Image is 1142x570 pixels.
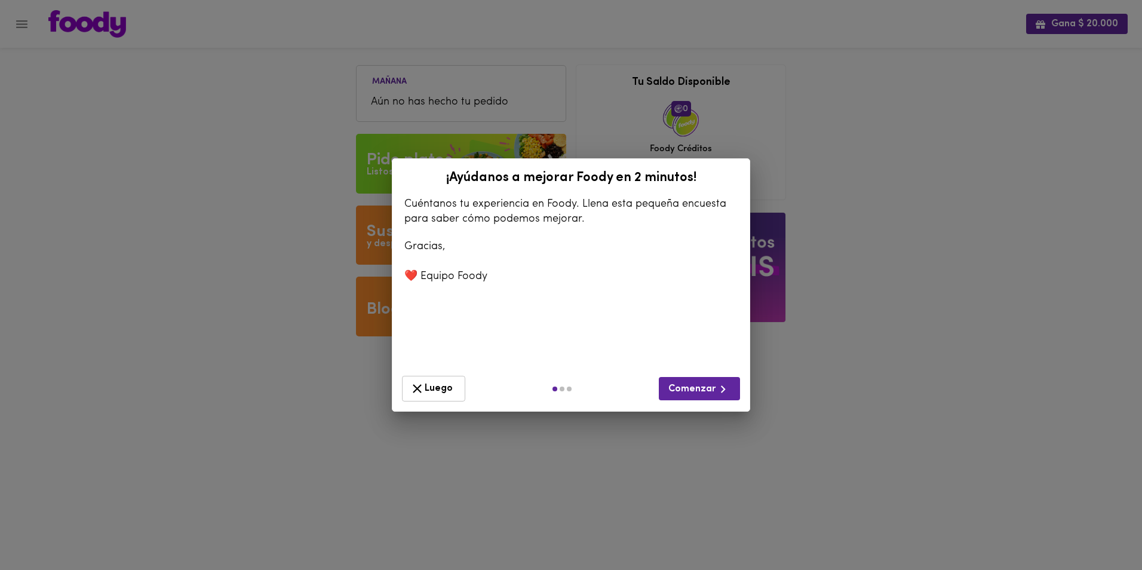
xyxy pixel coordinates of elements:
[659,377,740,400] button: Comenzar
[1073,501,1130,558] iframe: Messagebird Livechat Widget
[404,239,738,284] p: Gracias, ❤️ Equipo Foody
[402,376,465,402] button: Luego
[404,197,738,227] p: Cuéntanos tu experiencia en Foody. Llena esta pequeña encuesta para saber cómo podemos mejorar.
[398,171,744,185] h2: ¡Ayúdanos a mejorar Foody en 2 minutos!
[668,382,730,397] span: Comenzar
[410,381,458,396] span: Luego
